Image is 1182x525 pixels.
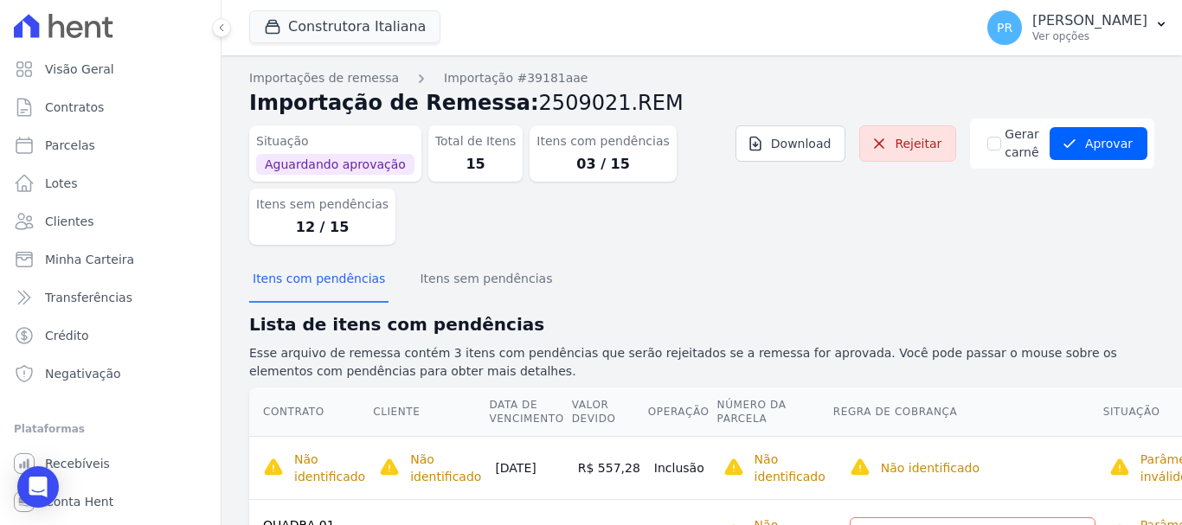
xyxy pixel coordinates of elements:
a: Crédito [7,318,214,353]
th: Contrato [249,387,372,437]
span: Minha Carteira [45,251,134,268]
th: Cliente [372,387,488,437]
p: [PERSON_NAME] [1032,12,1147,29]
p: Esse arquivo de remessa contém 3 itens com pendências que serão rejeitados se a remessa for aprov... [249,344,1154,381]
dd: 03 / 15 [536,154,669,175]
dt: Itens sem pendências [256,195,389,214]
a: Lotes [7,166,214,201]
span: Crédito [45,327,89,344]
a: Transferências [7,280,214,315]
a: Parcelas [7,128,214,163]
th: Valor devido [571,387,647,437]
button: Aprovar [1050,127,1147,160]
dd: 12 / 15 [256,217,389,238]
p: Não identificado [755,451,825,485]
p: Não identificado [410,451,481,485]
td: Inclusão [647,436,716,499]
div: Plataformas [14,419,207,439]
label: Gerar carnê [1005,125,1039,162]
a: Conta Hent [7,484,214,519]
nav: Breadcrumb [249,69,1154,87]
h2: Importação de Remessa: [249,87,1154,118]
a: Importações de remessa [249,69,399,87]
span: PR [997,22,1012,34]
span: Aguardando aprovação [256,154,414,175]
button: Itens sem pendências [416,258,556,303]
th: Operação [647,387,716,437]
dd: 15 [435,154,517,175]
button: PR [PERSON_NAME] Ver opções [973,3,1182,52]
h2: Lista de itens com pendências [249,311,1154,337]
span: Clientes [45,213,93,230]
a: Rejeitar [859,125,956,162]
a: Contratos [7,90,214,125]
th: Regra de Cobrança [832,387,1102,437]
a: Visão Geral [7,52,214,86]
p: Não identificado [881,459,980,477]
span: Recebíveis [45,455,110,472]
a: Download [736,125,846,162]
dt: Total de Itens [435,132,517,150]
span: Contratos [45,99,104,116]
a: Clientes [7,204,214,239]
td: [DATE] [488,436,570,499]
button: Itens com pendências [249,258,389,303]
a: Importação #39181aae [444,69,588,87]
a: Minha Carteira [7,242,214,277]
dt: Itens com pendências [536,132,669,150]
dt: Situação [256,132,414,150]
td: R$ 557,28 [571,436,647,499]
p: Não identificado [294,451,365,485]
th: Data de Vencimento [488,387,570,437]
a: Negativação [7,356,214,391]
span: Lotes [45,175,78,192]
div: Open Intercom Messenger [17,466,59,508]
a: Recebíveis [7,446,214,481]
span: Transferências [45,289,132,306]
th: Número da Parcela [716,387,832,437]
span: Negativação [45,365,121,382]
span: Parcelas [45,137,95,154]
span: Visão Geral [45,61,114,78]
span: Conta Hent [45,493,113,510]
button: Construtora Italiana [249,10,440,43]
p: Ver opções [1032,29,1147,43]
span: 2509021.REM [539,91,684,115]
